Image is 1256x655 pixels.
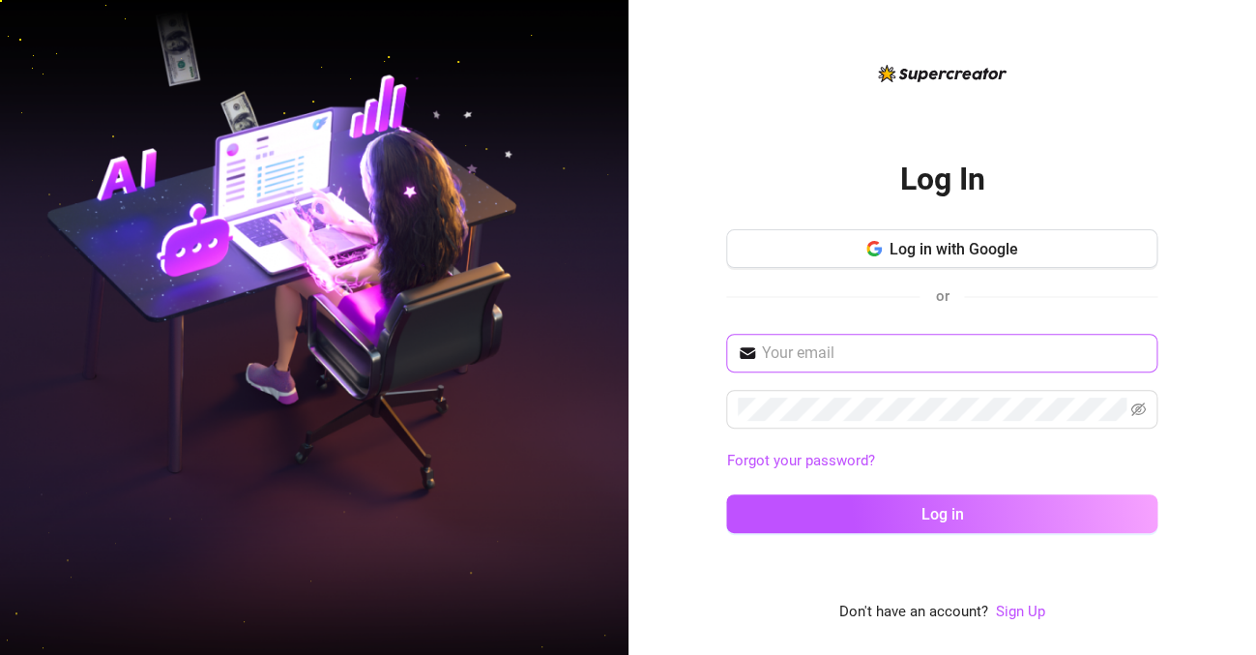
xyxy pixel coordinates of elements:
button: Log in [726,494,1157,533]
a: Forgot your password? [726,450,1157,473]
button: Log in with Google [726,229,1157,268]
a: Sign Up [996,601,1045,624]
span: or [935,287,949,305]
h2: Log In [899,160,984,199]
span: Log in [920,505,963,523]
span: eye-invisible [1130,402,1146,417]
img: logo-BBDzfeDw.svg [878,65,1007,82]
span: Log in with Google [890,240,1018,258]
a: Sign Up [996,603,1045,620]
a: Forgot your password? [726,452,874,469]
span: Don't have an account? [839,601,988,624]
input: Your email [761,342,1146,365]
